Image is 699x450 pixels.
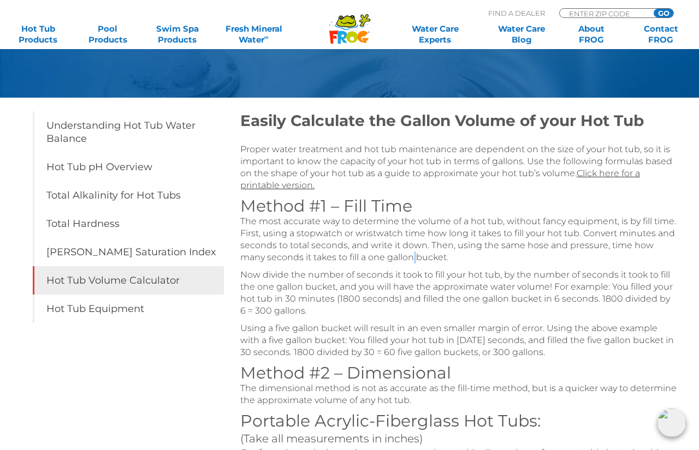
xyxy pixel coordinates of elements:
a: AboutFROG [564,23,618,45]
p: Using a five gallon bucket will result in an even smaller margin of error. Using the above exampl... [240,322,677,358]
p: The most accurate way to determine the volume of a hot tub, without fancy equipment, is by fill t... [240,215,677,263]
p: The dimensional method is not as accurate as the fill-time method, but is a quicker way to determ... [240,382,677,406]
h3: Portable Acrylic-Fiberglass Hot Tubs: [240,412,677,430]
input: Zip Code Form [568,9,642,18]
p: Now divide the number of seconds it took to fill your hot tub, by the number of seconds it took t... [240,269,677,317]
a: Hot Tub pH Overview [33,153,224,181]
a: Water CareExperts [391,23,479,45]
img: openIcon [657,409,686,437]
div: (Take all measurements in inches) [240,430,677,447]
a: Hot Tub Equipment [33,295,224,323]
h2: Easily Calculate the Gallon Volume of your Hot Tub [240,111,677,130]
a: Hot Tub Volume Calculator [33,266,224,295]
a: [PERSON_NAME] Saturation Index [33,238,224,266]
p: Proper water treatment and hot tub maintenance are dependent on the size of your hot tub, so it i... [240,143,677,191]
a: Total Alkalinity for Hot Tubs [33,181,224,209]
a: Swim SpaProducts [150,23,204,45]
a: PoolProducts [81,23,135,45]
h3: Method #1 – Fill Time [240,197,677,215]
a: Fresh MineralWater∞ [220,23,288,45]
a: Hot TubProducts [11,23,65,45]
p: Find A Dealer [488,8,545,18]
h3: Method #2 – Dimensional [240,364,677,382]
sup: ∞ [264,33,269,41]
a: Total Hardness [33,209,224,238]
a: ContactFROG [634,23,688,45]
input: GO [654,9,673,17]
a: Understanding Hot Tub Water Balance [33,111,224,153]
a: Water CareBlog [495,23,549,45]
